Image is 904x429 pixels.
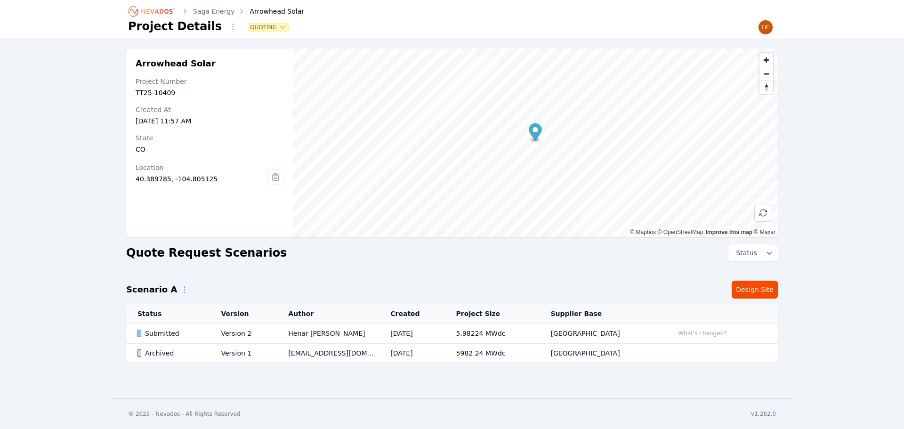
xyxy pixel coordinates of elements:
[126,245,287,260] h2: Quote Request Scenarios
[136,105,283,114] div: Created At
[128,19,222,34] h1: Project Details
[126,344,778,363] tr: ArchivedVersion 1[EMAIL_ADDRESS][DOMAIN_NAME][DATE]5982.24 MWdc[GEOGRAPHIC_DATA]
[128,4,304,19] nav: Breadcrumb
[445,344,540,363] td: 5982.24 MWdc
[539,324,662,344] td: [GEOGRAPHIC_DATA]
[293,49,778,237] canvas: Map
[379,324,444,344] td: [DATE]
[732,281,778,299] a: Design Site
[754,229,775,235] a: Maxar
[277,344,379,363] td: [EMAIL_ADDRESS][DOMAIN_NAME]
[136,116,283,126] div: [DATE] 11:57 AM
[126,283,177,296] h2: Scenario A
[751,410,776,418] div: v1.262.0
[136,145,283,154] div: CO
[379,344,444,363] td: [DATE]
[136,58,283,69] h2: Arrowhead Solar
[128,410,241,418] div: © 2025 - Nevados - All Rights Reserved
[277,304,379,324] th: Author
[759,67,773,81] button: Zoom out
[136,163,267,172] div: Location
[529,123,541,143] div: Map marker
[193,7,234,16] a: Saga Energy
[137,348,205,358] div: Archived
[136,174,267,184] div: 40.389785, -104.805125
[445,324,540,344] td: 5.98224 MWdc
[210,324,277,344] td: Version 2
[759,53,773,67] button: Zoom in
[539,304,662,324] th: Supplier Base
[379,304,444,324] th: Created
[658,229,703,235] a: OpenStreetMap
[136,88,283,97] div: TT25-10409
[248,24,288,31] button: Quoting
[758,20,773,35] img: Henar Luque
[539,344,662,363] td: [GEOGRAPHIC_DATA]
[236,7,304,16] div: Arrowhead Solar
[630,229,656,235] a: Mapbox
[210,304,277,324] th: Version
[732,248,757,258] span: Status
[277,324,379,344] td: Henar [PERSON_NAME]
[126,324,778,344] tr: SubmittedVersion 2Henar [PERSON_NAME][DATE]5.98224 MWdc[GEOGRAPHIC_DATA]What's changed?
[210,344,277,363] td: Version 1
[759,81,773,94] button: Reset bearing to north
[445,304,540,324] th: Project Size
[674,328,731,339] button: What's changed?
[728,244,778,261] button: Status
[126,304,210,324] th: Status
[136,133,283,143] div: State
[137,329,205,338] div: Submitted
[706,229,752,235] a: Improve this map
[136,77,283,86] div: Project Number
